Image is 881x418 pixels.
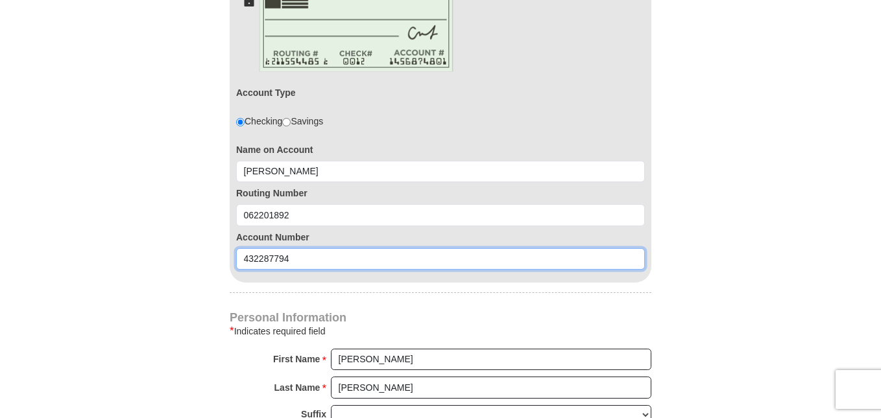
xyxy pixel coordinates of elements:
[236,231,645,244] label: Account Number
[230,312,651,323] h4: Personal Information
[236,115,323,128] div: Checking Savings
[230,323,651,339] div: Indicates required field
[236,86,296,99] label: Account Type
[274,378,320,397] strong: Last Name
[273,350,320,368] strong: First Name
[236,143,645,156] label: Name on Account
[236,187,645,200] label: Routing Number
